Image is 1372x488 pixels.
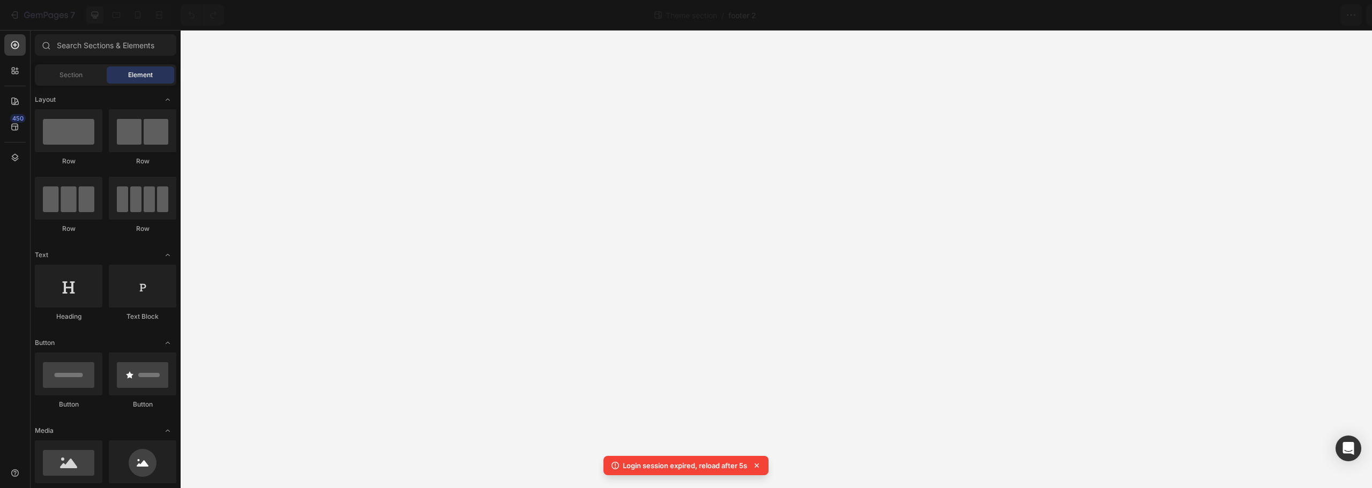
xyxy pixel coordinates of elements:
span: Toggle open [159,91,176,108]
span: footer 2 [728,10,756,21]
div: Button [35,400,102,409]
span: Element [128,70,153,80]
div: Open Intercom Messenger [1336,436,1361,461]
p: Login session expired, reload after 5s [623,460,747,471]
p: 7 [70,9,75,21]
div: Undo/Redo [181,4,224,26]
div: Row [109,224,176,234]
div: Row [35,156,102,166]
button: Save [1228,4,1263,26]
button: Publish Theme Section [1267,4,1368,26]
div: Button [109,400,176,409]
span: Toggle open [159,334,176,351]
div: Heading [35,312,102,321]
span: Text [35,250,48,260]
div: Row [109,156,176,166]
input: Search Sections & Elements [35,34,176,56]
span: Theme section [663,10,719,21]
span: / [721,10,724,21]
span: Media [35,426,54,436]
button: 7 [4,4,80,26]
span: Save [1237,11,1255,20]
div: Publish Theme Section [1277,10,1359,21]
span: Button [35,338,55,348]
div: Text Block [109,312,176,321]
span: Layout [35,95,56,104]
span: Toggle open [159,246,176,264]
div: 450 [10,114,26,123]
span: Toggle open [159,422,176,439]
iframe: Design area [181,30,1372,488]
div: Row [35,224,102,234]
span: Section [59,70,83,80]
